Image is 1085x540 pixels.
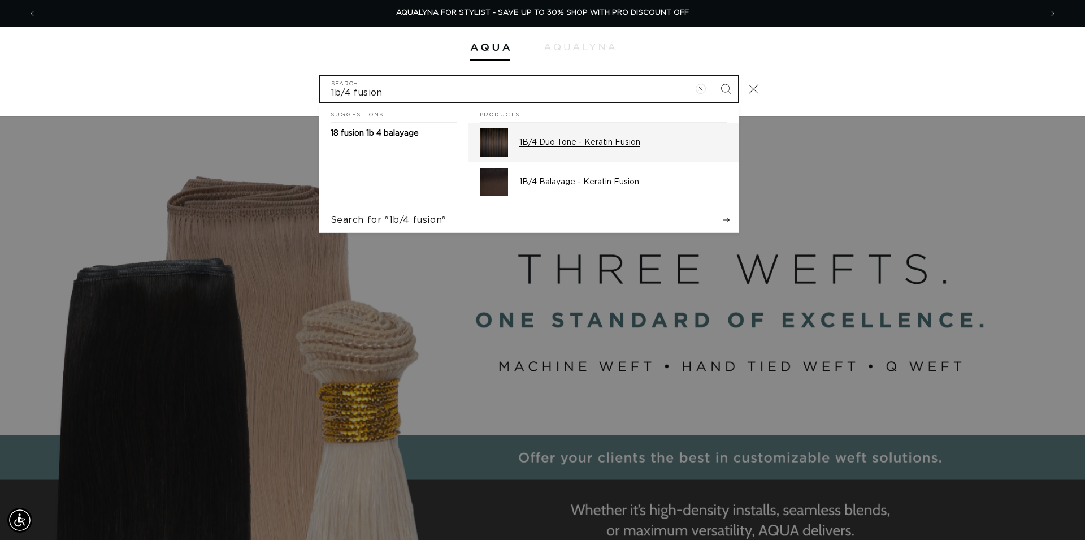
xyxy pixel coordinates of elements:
[544,44,615,50] img: aqualyna.com
[480,128,508,157] img: 1B/4 Duo Tone - Keratin Fusion
[20,3,45,24] button: Previous announcement
[688,76,713,101] button: Clear search term
[468,162,739,202] a: 1B/4 Balayage - Keratin Fusion
[741,76,766,101] button: Close
[331,214,446,226] span: Search for "1b/4 fusion"
[319,123,468,144] a: 18 fusion 1b 4 balayage
[480,168,508,196] img: 1B/4 Balayage - Keratin Fusion
[468,123,739,162] a: 1B/4 Duo Tone - Keratin Fusion
[519,137,727,148] p: 1B/4 Duo Tone - Keratin Fusion
[470,44,510,51] img: Aqua Hair Extensions
[331,128,419,139] p: 18 fusion 1b 4 balayage
[713,76,738,101] button: Search
[1040,3,1065,24] button: Next announcement
[1028,486,1085,540] iframe: Chat Widget
[331,129,419,137] span: 18 fusion 1b 4 balayage
[480,103,727,123] h2: Products
[320,76,738,102] input: Search
[396,9,689,16] span: AQUALYNA FOR STYLIST - SAVE UP TO 30% SHOP WITH PRO DISCOUNT OFF
[331,103,457,123] h2: Suggestions
[7,508,32,533] div: Accessibility Menu
[519,177,727,187] p: 1B/4 Balayage - Keratin Fusion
